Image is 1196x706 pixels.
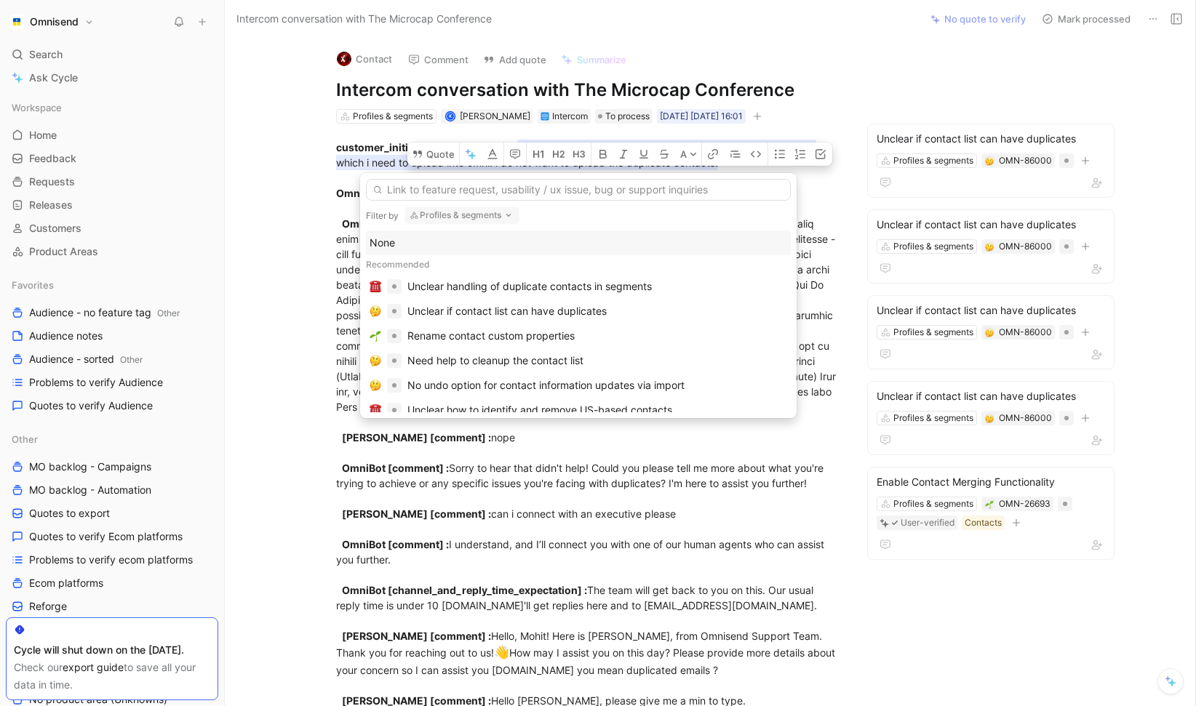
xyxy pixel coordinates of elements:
[370,404,381,416] img: ☎️
[407,327,575,345] div: Rename contact custom properties
[407,302,607,320] div: Unclear if contact list can have duplicates
[407,278,652,295] div: Unclear handling of duplicate contacts in segments
[370,330,381,342] img: 🌱
[370,380,381,391] img: 🤔
[366,210,399,222] div: Filter by
[407,401,672,419] div: Unclear how to identify and remove US-based contacts
[404,206,519,224] button: Profiles & segments
[366,255,791,274] div: Recommended
[370,305,381,317] img: 🤔
[366,179,791,201] input: Link to feature request, usability / ux issue, bug or support inquiries
[370,355,381,366] img: 🤔
[370,281,381,292] img: ☎️
[370,234,787,252] div: None
[407,352,583,369] div: Need help to cleanup the contact list
[407,377,685,394] div: No undo option for contact information updates via import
